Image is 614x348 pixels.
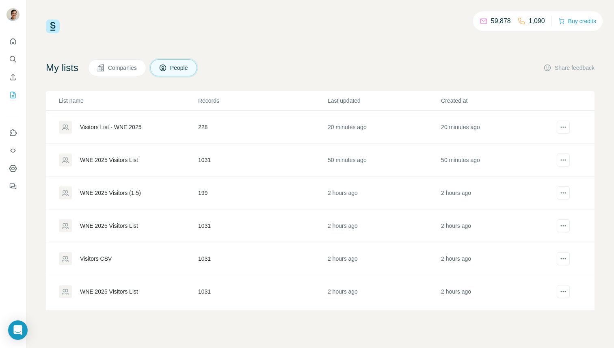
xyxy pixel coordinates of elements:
td: 2 hours ago [327,210,441,242]
td: 50 minutes ago [327,144,441,177]
td: 2 hours ago [327,177,441,210]
p: 1,090 [529,16,545,26]
td: 1031 [198,144,327,177]
td: 20 minutes ago [327,111,441,144]
td: 199 [198,177,327,210]
button: actions [557,121,570,134]
p: Created at [441,97,553,105]
td: 1031 [198,242,327,275]
p: List name [59,97,197,105]
img: Avatar [6,8,19,21]
button: Use Surfe on LinkedIn [6,125,19,140]
button: Buy credits [558,15,596,27]
button: actions [557,285,570,298]
div: Open Intercom Messenger [8,320,28,340]
button: Share feedback [543,64,595,72]
td: 50 minutes ago [441,144,554,177]
div: Visitors CSV [80,255,112,263]
p: Last updated [328,97,440,105]
p: Records [198,97,327,105]
td: 20 minutes ago [441,111,554,144]
button: actions [557,219,570,232]
div: Visitors List - WNE 2025 [80,123,141,131]
h4: My lists [46,61,78,74]
div: WNE 2025 Visitors List [80,156,138,164]
td: 2 hours ago [441,275,554,308]
td: 3 hours ago [441,308,554,341]
td: 2 hours ago [441,210,554,242]
td: 2 hours ago [441,177,554,210]
button: Enrich CSV [6,70,19,84]
img: Surfe Logo [46,19,60,33]
button: Search [6,52,19,67]
button: Dashboard [6,161,19,176]
button: actions [557,252,570,265]
button: actions [557,153,570,166]
td: 1031 [198,210,327,242]
p: 59,878 [491,16,511,26]
span: People [170,64,189,72]
button: actions [557,186,570,199]
div: WNE 2025 Visitors (1:5) [80,189,141,197]
td: 1031 [198,275,327,308]
td: 2 hours ago [441,242,554,275]
td: 3 hours ago [327,308,441,341]
button: Use Surfe API [6,143,19,158]
div: WNE 2025 Visitors List [80,287,138,296]
button: Feedback [6,179,19,194]
td: 228 [198,111,327,144]
td: 2 hours ago [327,242,441,275]
button: Quick start [6,34,19,49]
span: Companies [108,64,138,72]
div: WNE 2025 Visitors List [80,222,138,230]
td: 1 [198,308,327,341]
td: 2 hours ago [327,275,441,308]
button: My lists [6,88,19,102]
